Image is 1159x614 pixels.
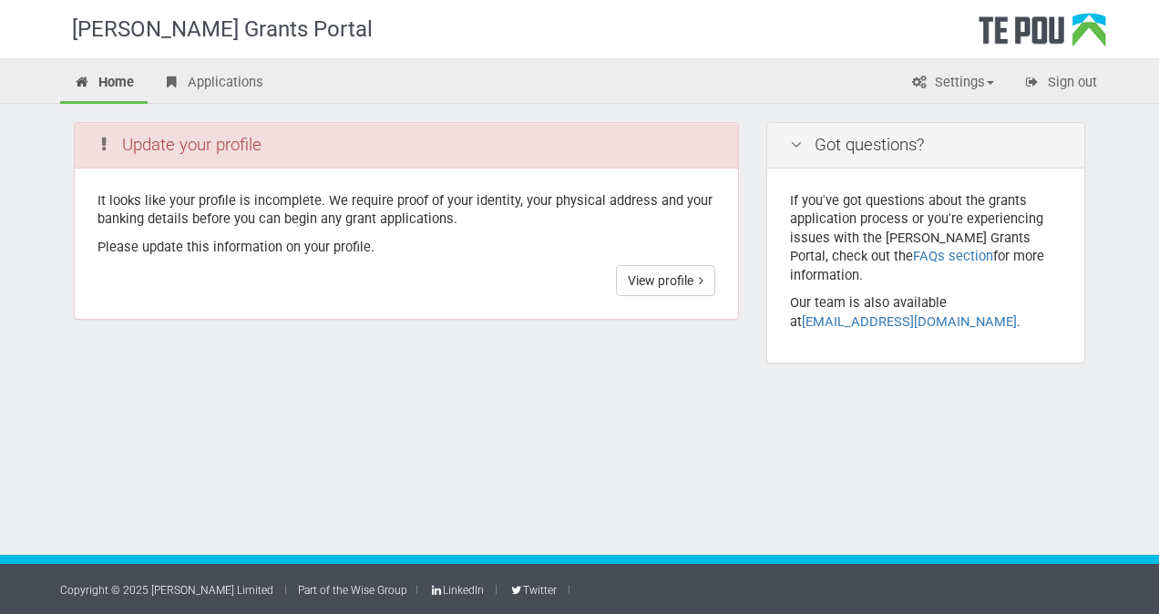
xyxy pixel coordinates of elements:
[429,584,484,597] a: LinkedIn
[508,584,556,597] a: Twitter
[790,191,1062,285] p: If you've got questions about the grants application process or you're experiencing issues with t...
[767,123,1084,169] div: Got questions?
[616,265,715,296] a: View profile
[75,123,738,169] div: Update your profile
[897,64,1008,104] a: Settings
[790,293,1062,331] p: Our team is also available at .
[60,64,148,104] a: Home
[97,191,715,229] p: It looks like your profile is incomplete. We require proof of your identity, your physical addres...
[298,584,407,597] a: Part of the Wise Group
[802,313,1017,330] a: [EMAIL_ADDRESS][DOMAIN_NAME]
[60,584,273,597] a: Copyright © 2025 [PERSON_NAME] Limited
[913,248,993,264] a: FAQs section
[97,238,715,257] p: Please update this information on your profile.
[1010,64,1111,104] a: Sign out
[979,13,1106,58] div: Te Pou Logo
[149,64,277,104] a: Applications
